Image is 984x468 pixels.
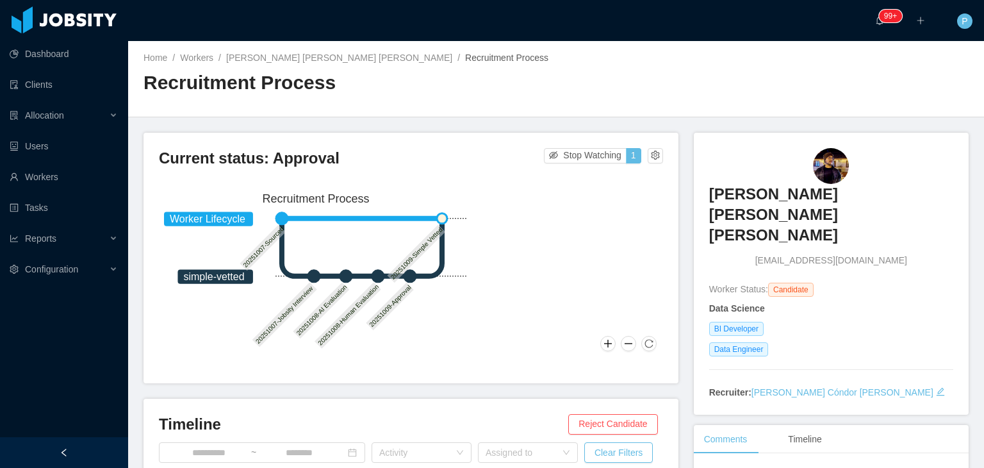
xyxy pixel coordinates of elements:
[709,303,765,313] strong: Data Science
[295,283,348,337] text: 20251008-AI Evaluation
[180,53,213,63] a: Workers
[348,448,357,457] i: icon: calendar
[778,425,832,454] div: Timeline
[751,387,933,397] a: [PERSON_NAME] Cóndor [PERSON_NAME]
[962,13,967,29] span: P
[641,336,657,351] button: Reset Zoom
[389,226,444,281] text: 20251009-Simple Vetted
[709,342,769,356] span: Data Engineer
[10,72,118,97] a: icon: auditClients
[694,425,758,454] div: Comments
[457,53,460,63] span: /
[226,53,452,63] a: [PERSON_NAME] [PERSON_NAME] [PERSON_NAME]
[242,225,285,269] text: 20251007-Sourced
[709,284,768,294] span: Worker Status:
[768,283,814,297] span: Candidate
[709,322,764,336] span: BI Developer
[218,53,221,63] span: /
[10,164,118,190] a: icon: userWorkers
[879,10,902,22] sup: 1740
[584,442,653,463] button: Clear Filters
[562,449,570,458] i: icon: down
[936,387,945,396] i: icon: edit
[709,184,953,246] h3: [PERSON_NAME] [PERSON_NAME] [PERSON_NAME]
[10,265,19,274] i: icon: setting
[709,387,751,397] strong: Recruiter:
[916,16,925,25] i: icon: plus
[755,254,907,267] span: [EMAIL_ADDRESS][DOMAIN_NAME]
[648,148,663,163] button: icon: setting
[544,148,627,163] button: icon: eye-invisibleStop Watching
[875,16,884,25] i: icon: bell
[262,192,369,205] text: Recruitment Process
[172,53,175,63] span: /
[10,111,19,120] i: icon: solution
[170,213,245,224] tspan: Worker Lifecycle
[316,283,380,346] text: 20251008-Human Evaluation
[379,446,450,459] div: Activity
[10,195,118,221] a: icon: profileTasks
[10,41,118,67] a: icon: pie-chartDashboard
[600,336,616,351] button: Zoom In
[621,336,636,351] button: Zoom Out
[709,184,953,254] a: [PERSON_NAME] [PERSON_NAME] [PERSON_NAME]
[25,110,64,121] span: Allocation
[183,271,244,281] tspan: simple-vetted
[143,70,556,96] h2: Recruitment Process
[10,234,19,243] i: icon: line-chart
[159,414,568,435] h3: Timeline
[456,449,464,458] i: icon: down
[368,283,412,328] text: 20251009-Approval
[568,414,657,435] button: Reject Candidate
[254,285,315,345] text: 20251007-Jobsity Interview
[10,133,118,159] a: icon: robotUsers
[25,233,56,244] span: Reports
[25,264,78,274] span: Configuration
[159,148,544,169] h3: Current status: Approval
[813,148,849,184] img: cd772a3b-4e42-46a7-982d-86829cb41c41_68e55f81b76e0-90w.png
[465,53,548,63] span: Recruitment Process
[626,148,641,163] button: 1
[143,53,167,63] a: Home
[486,446,556,459] div: Assigned to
